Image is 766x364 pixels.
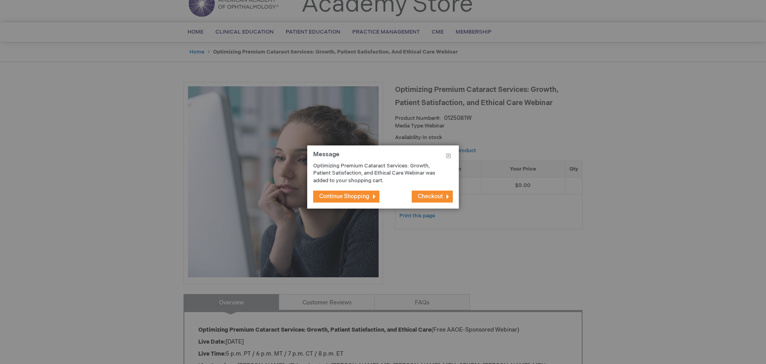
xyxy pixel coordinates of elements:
[313,162,441,185] p: Optimizing Premium Cataract Services: Growth, Patient Satisfaction, and Ethical Care Webinar was ...
[319,193,369,200] span: Continue Shopping
[313,191,379,203] button: Continue Shopping
[418,193,443,200] span: Checkout
[412,191,453,203] button: Checkout
[313,151,453,162] h1: Message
